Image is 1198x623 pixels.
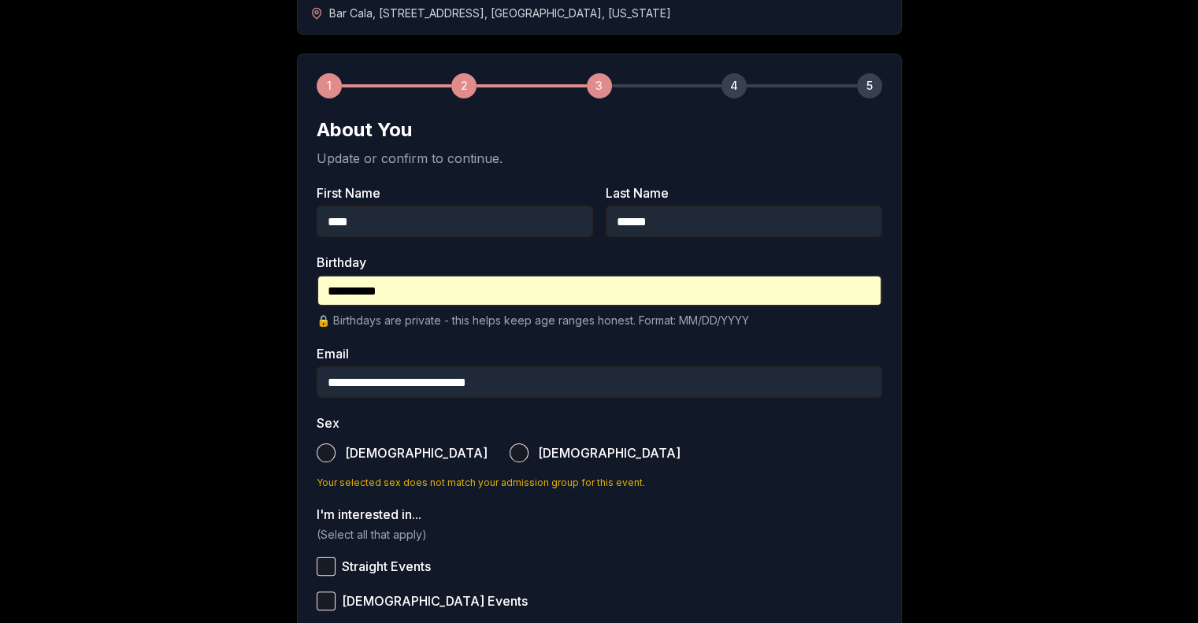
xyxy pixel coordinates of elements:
label: Email [317,347,882,360]
button: [DEMOGRAPHIC_DATA] [510,443,529,462]
p: 🔒 Birthdays are private - this helps keep age ranges honest. Format: MM/DD/YYYY [317,313,882,328]
div: 3 [587,73,612,98]
label: Birthday [317,256,882,269]
p: Update or confirm to continue. [317,149,882,168]
div: 5 [857,73,882,98]
p: (Select all that apply) [317,527,882,543]
span: Straight Events [342,560,431,573]
label: Last Name [606,187,882,199]
button: [DEMOGRAPHIC_DATA] [317,443,336,462]
span: [DEMOGRAPHIC_DATA] [538,447,681,459]
span: Bar Cala , [STREET_ADDRESS] , [GEOGRAPHIC_DATA] , [US_STATE] [329,6,671,21]
p: Your selected sex does not match your admission group for this event. [317,477,882,489]
label: First Name [317,187,593,199]
div: 4 [721,73,747,98]
span: [DEMOGRAPHIC_DATA] Events [342,595,528,607]
label: I'm interested in... [317,508,882,521]
span: [DEMOGRAPHIC_DATA] [345,447,488,459]
button: Straight Events [317,557,336,576]
div: 2 [451,73,477,98]
h2: About You [317,117,882,143]
button: [DEMOGRAPHIC_DATA] Events [317,591,336,610]
div: 1 [317,73,342,98]
label: Sex [317,417,882,429]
